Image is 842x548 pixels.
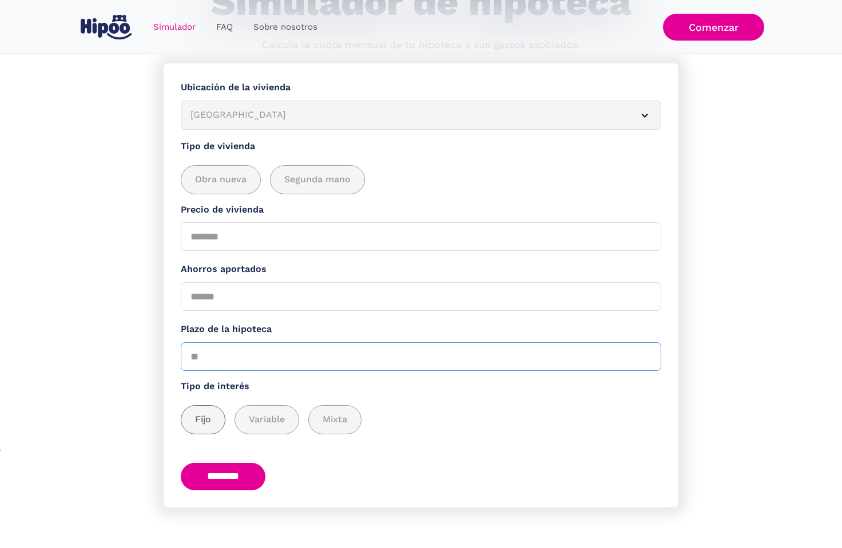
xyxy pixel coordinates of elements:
[284,173,351,187] span: Segunda mano
[181,165,661,194] div: add_description_here
[181,139,661,154] label: Tipo de vivienda
[206,16,243,38] a: FAQ
[195,413,211,427] span: Fijo
[78,10,134,44] a: home
[323,413,347,427] span: Mixta
[143,16,206,38] a: Simulador
[190,108,624,122] div: [GEOGRAPHIC_DATA]
[195,173,247,187] span: Obra nueva
[181,101,661,130] article: [GEOGRAPHIC_DATA]
[181,322,661,337] label: Plazo de la hipoteca
[164,63,678,507] form: Simulador Form
[181,379,661,394] label: Tipo de interés
[243,16,328,38] a: Sobre nosotros
[181,81,661,95] label: Ubicación de la vivienda
[181,405,661,434] div: add_description_here
[663,14,764,41] a: Comenzar
[249,413,285,427] span: Variable
[181,203,661,217] label: Precio de vivienda
[181,262,661,277] label: Ahorros aportados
